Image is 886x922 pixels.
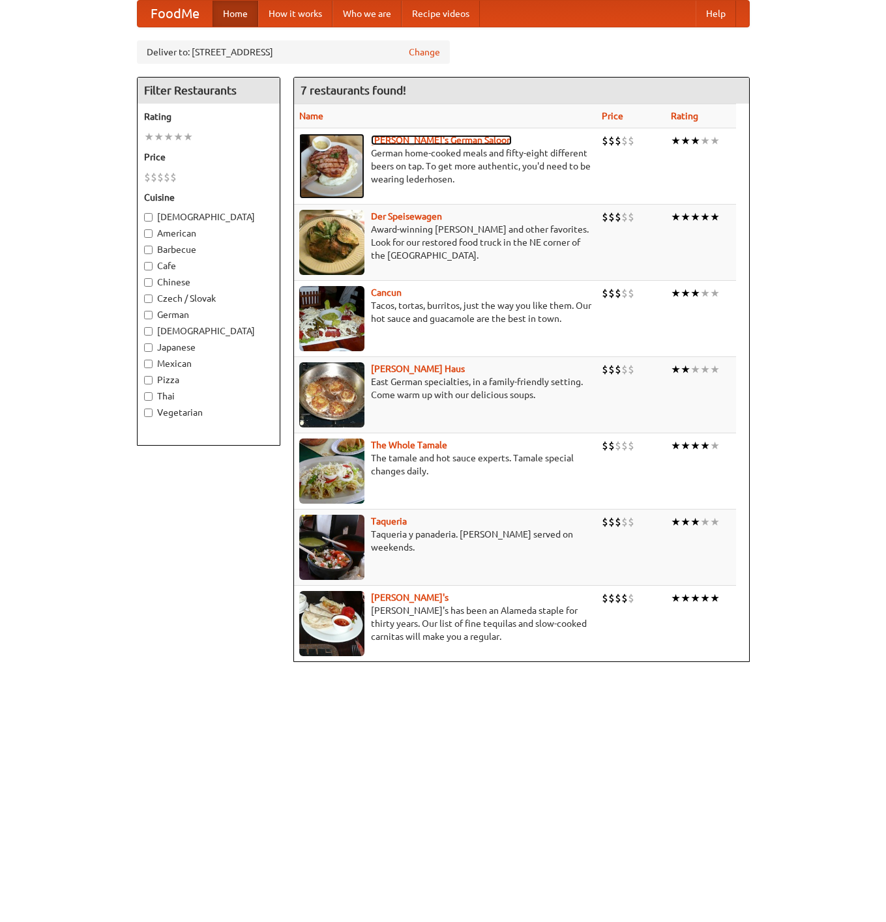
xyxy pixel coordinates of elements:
[615,515,621,529] li: $
[602,210,608,224] li: $
[696,1,736,27] a: Help
[371,287,402,298] a: Cancun
[628,210,634,224] li: $
[371,135,512,145] a: [PERSON_NAME]'s German Saloon
[144,227,273,240] label: American
[671,134,681,148] li: ★
[299,111,323,121] a: Name
[144,259,273,272] label: Cafe
[602,439,608,453] li: $
[371,364,465,374] a: [PERSON_NAME] Haus
[144,376,153,384] input: Pizza
[615,134,621,148] li: $
[628,515,634,529] li: $
[299,299,591,325] p: Tacos, tortas, burritos, just the way you like them. Our hot sauce and guacamole are the best in ...
[138,1,213,27] a: FoodMe
[681,286,690,300] li: ★
[144,243,273,256] label: Barbecue
[700,362,710,377] li: ★
[299,375,591,401] p: East German specialties, in a family-friendly setting. Come warm up with our delicious soups.
[602,286,608,300] li: $
[332,1,402,27] a: Who we are
[154,130,164,144] li: ★
[671,111,698,121] a: Rating
[371,440,447,450] a: The Whole Tamale
[299,223,591,262] p: Award-winning [PERSON_NAME] and other favorites. Look for our restored food truck in the NE corne...
[671,286,681,300] li: ★
[700,210,710,224] li: ★
[137,40,450,64] div: Deliver to: [STREET_ADDRESS]
[621,362,628,377] li: $
[628,286,634,300] li: $
[144,246,153,254] input: Barbecue
[371,516,407,526] a: Taqueria
[615,591,621,605] li: $
[608,591,615,605] li: $
[144,392,153,401] input: Thai
[710,591,720,605] li: ★
[144,341,273,354] label: Japanese
[621,210,628,224] li: $
[144,276,273,289] label: Chinese
[144,327,153,336] input: [DEMOGRAPHIC_DATA]
[144,110,273,123] h5: Rating
[615,362,621,377] li: $
[608,515,615,529] li: $
[299,591,364,656] img: pedros.jpg
[690,134,700,148] li: ★
[299,439,364,504] img: wholetamale.jpg
[409,46,440,59] a: Change
[301,84,406,96] ng-pluralize: 7 restaurants found!
[144,229,153,238] input: American
[608,362,615,377] li: $
[700,134,710,148] li: ★
[681,515,690,529] li: ★
[690,210,700,224] li: ★
[621,286,628,300] li: $
[608,210,615,224] li: $
[144,406,273,419] label: Vegetarian
[690,591,700,605] li: ★
[157,170,164,184] li: $
[615,439,621,453] li: $
[710,286,720,300] li: ★
[371,211,442,222] a: Der Speisewagen
[602,591,608,605] li: $
[621,134,628,148] li: $
[690,362,700,377] li: ★
[371,592,449,603] a: [PERSON_NAME]'s
[299,604,591,643] p: [PERSON_NAME]'s has been an Alameda staple for thirty years. Our list of fine tequilas and slow-c...
[608,439,615,453] li: $
[628,591,634,605] li: $
[299,452,591,478] p: The tamale and hot sauce experts. Tamale special changes daily.
[144,373,273,386] label: Pizza
[671,439,681,453] li: ★
[602,111,623,121] a: Price
[299,362,364,427] img: kohlhaus.jpg
[621,591,628,605] li: $
[681,591,690,605] li: ★
[671,515,681,529] li: ★
[299,147,591,186] p: German home-cooked meals and fifty-eight different beers on tap. To get more authentic, you'd nee...
[173,130,183,144] li: ★
[628,134,634,148] li: $
[602,134,608,148] li: $
[170,170,177,184] li: $
[671,362,681,377] li: ★
[710,515,720,529] li: ★
[621,515,628,529] li: $
[144,213,153,222] input: [DEMOGRAPHIC_DATA]
[144,191,273,204] h5: Cuisine
[144,278,153,287] input: Chinese
[628,439,634,453] li: $
[602,515,608,529] li: $
[615,286,621,300] li: $
[700,286,710,300] li: ★
[710,362,720,377] li: ★
[681,210,690,224] li: ★
[144,130,154,144] li: ★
